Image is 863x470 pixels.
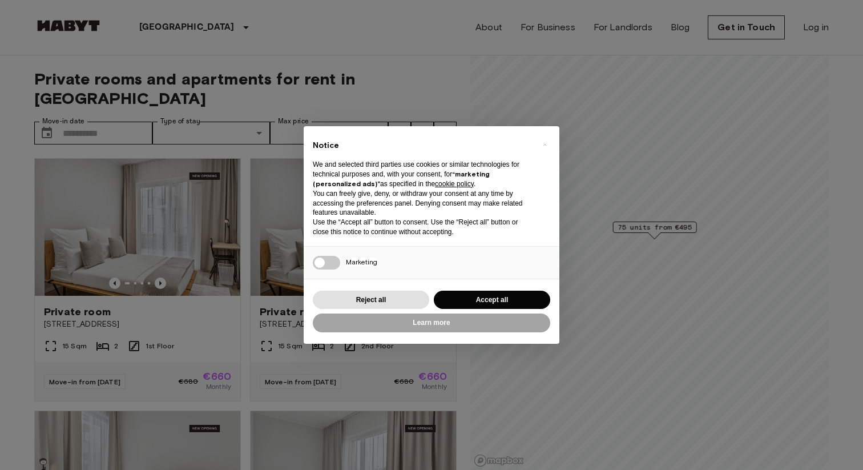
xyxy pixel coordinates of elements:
button: Close this notice [535,135,554,154]
h2: Notice [313,140,532,151]
button: Reject all [313,291,429,310]
p: We and selected third parties use cookies or similar technologies for technical purposes and, wit... [313,160,532,188]
p: Use the “Accept all” button to consent. Use the “Reject all” button or close this notice to conti... [313,218,532,237]
span: × [543,138,547,151]
strong: “marketing (personalized ads)” [313,170,490,188]
a: cookie policy [435,180,474,188]
p: You can freely give, deny, or withdraw your consent at any time by accessing the preferences pane... [313,189,532,218]
button: Accept all [434,291,550,310]
span: Marketing [346,258,377,266]
button: Learn more [313,314,550,332]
